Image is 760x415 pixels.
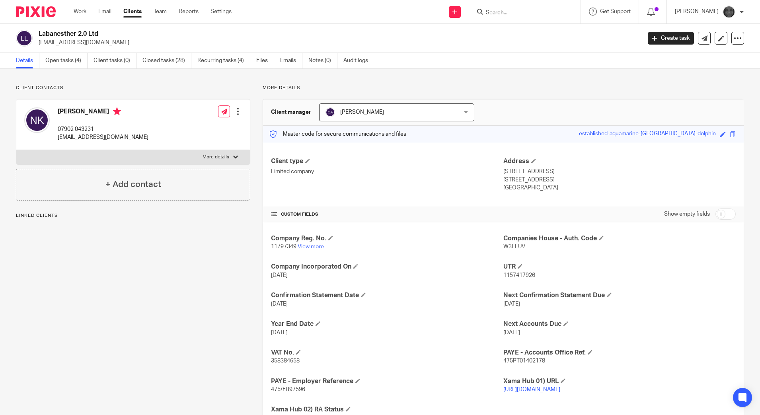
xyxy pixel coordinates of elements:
[142,53,191,68] a: Closed tasks (28)
[16,85,250,91] p: Client contacts
[503,176,736,184] p: [STREET_ADDRESS]
[664,210,710,218] label: Show empty fields
[503,349,736,357] h4: PAYE - Accounts Office Ref.
[16,6,56,17] img: Pixie
[271,234,503,243] h4: Company Reg. No.
[600,9,631,14] span: Get Support
[58,107,148,117] h4: [PERSON_NAME]
[269,130,406,138] p: Master code for secure communications and files
[197,53,250,68] a: Recurring tasks (4)
[503,184,736,192] p: [GEOGRAPHIC_DATA]
[98,8,111,16] a: Email
[503,320,736,328] h4: Next Accounts Due
[503,234,736,243] h4: Companies House - Auth. Code
[256,53,274,68] a: Files
[271,108,311,116] h3: Client manager
[298,244,324,249] a: View more
[271,387,305,392] span: 475/FB97596
[123,8,142,16] a: Clients
[271,211,503,218] h4: CUSTOM FIELDS
[503,387,560,392] a: [URL][DOMAIN_NAME]
[94,53,136,68] a: Client tasks (0)
[154,8,167,16] a: Team
[39,30,516,38] h2: Labanesther 2.0 Ltd
[113,107,121,115] i: Primary
[271,291,503,300] h4: Confirmation Statement Date
[16,212,250,219] p: Linked clients
[179,8,199,16] a: Reports
[271,320,503,328] h4: Year End Date
[343,53,374,68] a: Audit logs
[503,291,736,300] h4: Next Confirmation Statement Due
[271,157,503,166] h4: Client type
[503,244,525,249] span: W3EEUV
[39,39,636,47] p: [EMAIL_ADDRESS][DOMAIN_NAME]
[648,32,694,45] a: Create task
[503,301,520,307] span: [DATE]
[271,244,296,249] span: 11797349
[263,85,744,91] p: More details
[280,53,302,68] a: Emails
[271,358,300,364] span: 358384658
[503,358,545,364] span: 475PT01402178
[340,109,384,115] span: [PERSON_NAME]
[271,263,503,271] h4: Company Incorporated On
[503,168,736,175] p: [STREET_ADDRESS]
[503,157,736,166] h4: Address
[16,53,39,68] a: Details
[579,130,716,139] div: established-aquamarine-[GEOGRAPHIC_DATA]-dolphin
[271,349,503,357] h4: VAT No.
[675,8,719,16] p: [PERSON_NAME]
[271,330,288,335] span: [DATE]
[74,8,86,16] a: Work
[325,107,335,117] img: svg%3E
[45,53,88,68] a: Open tasks (4)
[485,10,557,17] input: Search
[210,8,232,16] a: Settings
[503,273,535,278] span: 1157417926
[503,330,520,335] span: [DATE]
[271,301,288,307] span: [DATE]
[58,125,148,133] p: 07902 043231
[271,377,503,386] h4: PAYE - Employer Reference
[24,107,50,133] img: svg%3E
[105,178,161,191] h4: + Add contact
[503,263,736,271] h4: UTR
[16,30,33,47] img: svg%3E
[271,168,503,175] p: Limited company
[58,133,148,141] p: [EMAIL_ADDRESS][DOMAIN_NAME]
[271,405,503,414] h4: Xama Hub 02) RA Status
[271,273,288,278] span: [DATE]
[308,53,337,68] a: Notes (0)
[723,6,735,18] img: Snapchat-1387757528.jpg
[503,377,736,386] h4: Xama Hub 01) URL
[203,154,229,160] p: More details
